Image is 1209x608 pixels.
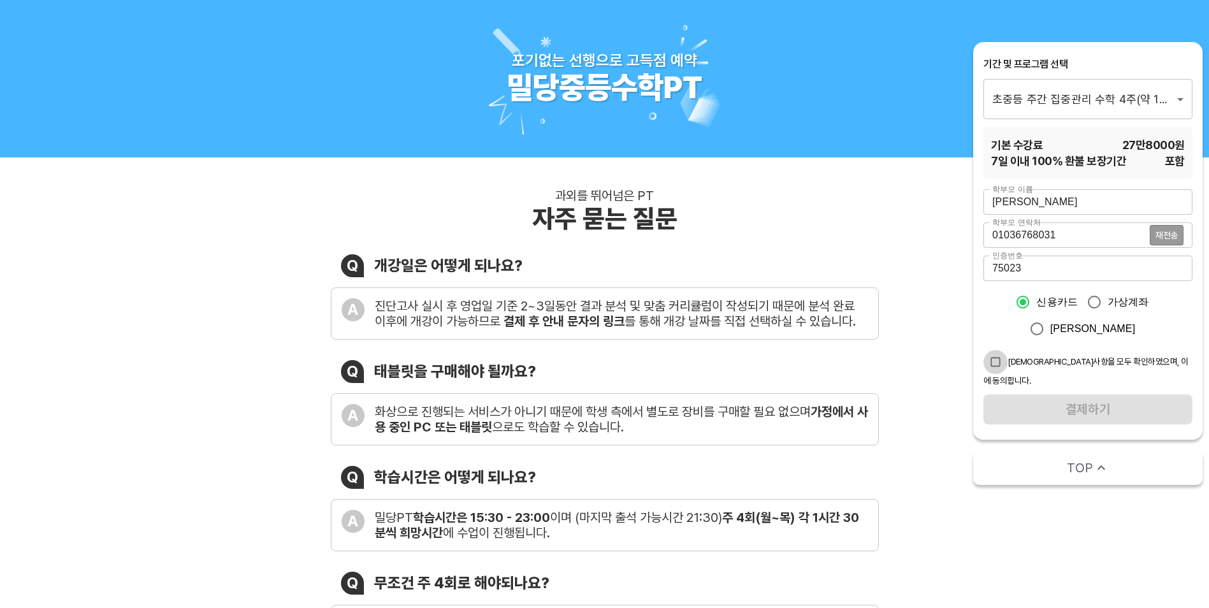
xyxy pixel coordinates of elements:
div: Q [341,466,364,489]
div: A [342,510,365,533]
span: [PERSON_NAME] [1050,321,1136,337]
div: 기간 및 프로그램 선택 [983,57,1192,71]
b: 주 4회(월~목) 각 1시간 30분씩 희망시간 [375,510,859,540]
span: 포함 [1165,153,1185,169]
b: 학습시간은 15:30 - 23:00 [413,510,550,525]
button: 재전송 [1150,225,1184,245]
span: 가상계좌 [1108,294,1149,310]
div: Q [341,254,364,277]
div: 초중등 주간 집중관리 수학 4주(약 1개월) 프로그램 [983,79,1192,119]
b: 결제 후 안내 문자의 링크 [503,314,625,329]
span: 재전송 [1155,231,1178,240]
span: TOP [1067,459,1093,477]
div: 포기없는 선행으로 고득점 예약 [512,51,697,69]
span: [DEMOGRAPHIC_DATA]사항을 모두 확인하였으며, 이에 동의합니다. [983,356,1189,386]
span: 기본 수강료 [991,137,1043,153]
input: 학부모 연락처를 입력해주세요 [983,222,1150,248]
div: Q [341,572,364,595]
div: 밀당PT 이며 (마지막 출석 가능시간 21:30) 에 수업이 진행됩니다. [375,510,868,540]
div: A [342,404,365,427]
div: 화상으로 진행되는 서비스가 아니기 때문에 학생 측에서 별도로 장비를 구매할 필요 없으며 으로도 학습할 수 있습니다. [375,404,868,435]
div: A [342,298,365,321]
div: 태블릿을 구매해야 될까요? [374,362,536,380]
div: 무조건 주 4회로 해야되나요? [374,574,549,592]
div: 자주 묻는 질문 [532,203,677,234]
div: 진단고사 실시 후 영업일 기준 2~3일동안 결과 분석 및 맞춤 커리큘럼이 작성되기 때문에 분석 완료 이후에 개강이 가능하므로 를 통해 개강 날짜를 직접 선택하실 수 있습니다. [375,298,868,329]
b: 가정에서 사용 중인 PC 또는 태블릿 [375,404,868,435]
div: 학습시간은 어떻게 되나요? [374,468,536,486]
div: 과외를 뛰어넘은 PT [555,188,654,203]
button: TOP [973,450,1203,485]
span: 27만8000 원 [1122,137,1185,153]
div: 밀당중등수학PT [507,69,702,106]
div: 개강일은 어떻게 되나요? [374,256,523,275]
div: Q [341,360,364,383]
span: 신용카드 [1036,294,1078,310]
input: 학부모 이름을 입력해주세요 [983,189,1192,215]
span: 7 일 이내 100% 환불 보장기간 [991,153,1126,169]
